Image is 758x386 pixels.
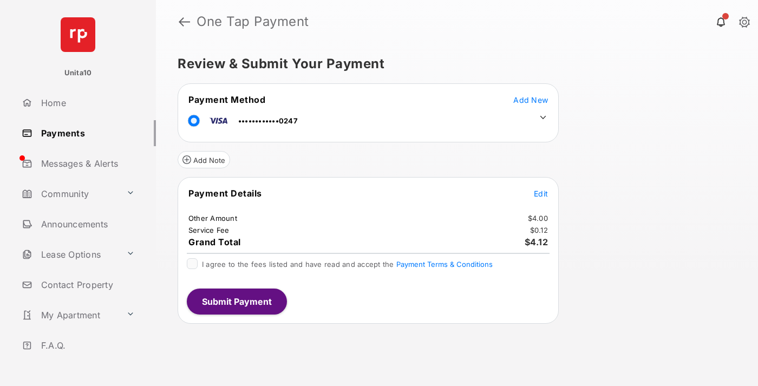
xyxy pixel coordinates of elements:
td: Service Fee [188,225,230,235]
span: Payment Details [188,188,262,199]
a: Community [17,181,122,207]
button: Edit [534,188,548,199]
strong: One Tap Payment [197,15,309,28]
a: Announcements [17,211,156,237]
span: Payment Method [188,94,265,105]
button: I agree to the fees listed and have read and accept the [396,260,493,269]
a: Lease Options [17,241,122,267]
a: Contact Property [17,272,156,298]
span: Grand Total [188,237,241,247]
a: Messages & Alerts [17,151,156,176]
span: ••••••••••••0247 [238,116,298,125]
button: Add New [513,94,548,105]
span: $4.12 [525,237,548,247]
span: Edit [534,189,548,198]
td: $0.12 [530,225,548,235]
a: Payments [17,120,156,146]
span: I agree to the fees listed and have read and accept the [202,260,493,269]
button: Add Note [178,151,230,168]
a: Home [17,90,156,116]
td: $4.00 [527,213,548,223]
a: F.A.Q. [17,332,156,358]
p: Unita10 [64,68,92,78]
img: svg+xml;base64,PHN2ZyB4bWxucz0iaHR0cDovL3d3dy53My5vcmcvMjAwMC9zdmciIHdpZHRoPSI2NCIgaGVpZ2h0PSI2NC... [61,17,95,52]
h5: Review & Submit Your Payment [178,57,728,70]
span: Add New [513,95,548,104]
td: Other Amount [188,213,238,223]
a: My Apartment [17,302,122,328]
button: Submit Payment [187,289,287,315]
